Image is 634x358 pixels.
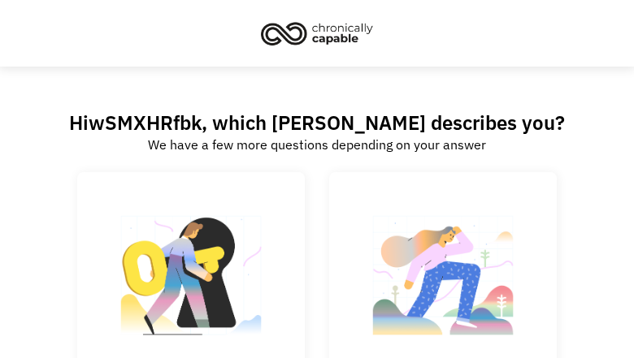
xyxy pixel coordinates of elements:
span: wSMXHRfbk [89,110,202,136]
h2: Hi , which [PERSON_NAME] describes you? [69,110,565,135]
img: Chronically Capable logo [256,15,378,51]
div: We have a few more questions depending on your answer [148,135,486,154]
